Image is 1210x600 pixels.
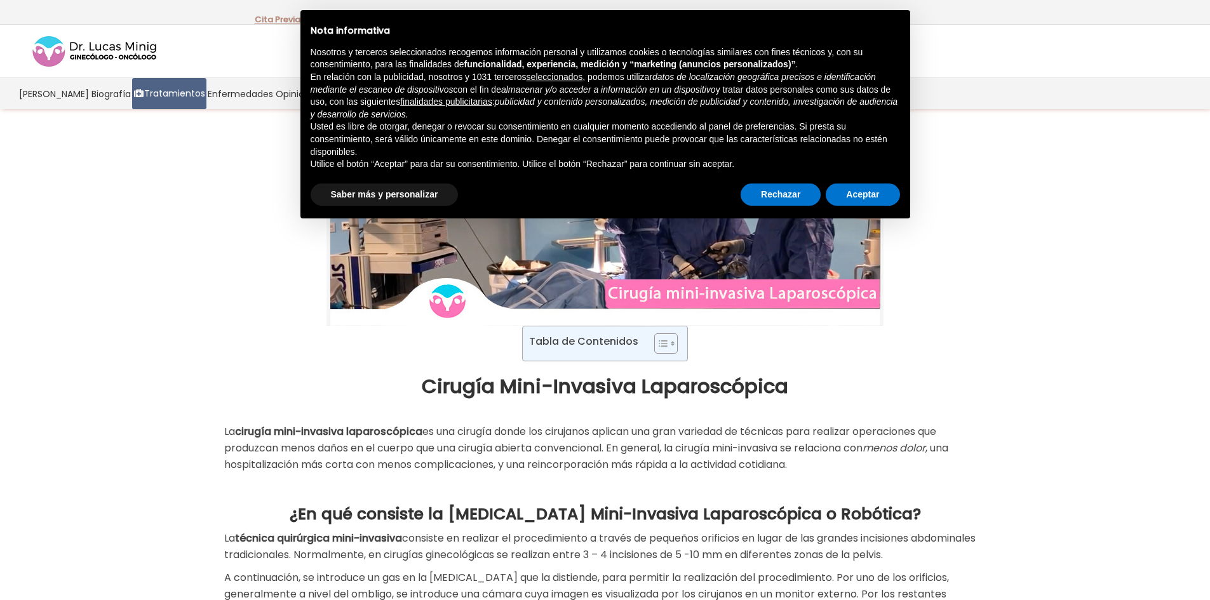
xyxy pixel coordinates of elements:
[132,78,206,109] a: Tratamientos
[311,97,898,119] em: publicidad y contenido personalizados, medición de publicidad y contenido, investigación de audie...
[19,86,89,101] span: [PERSON_NAME]
[645,333,675,354] a: Toggle Table of Content
[311,72,876,95] em: datos de localización geográfica precisos e identificación mediante el escaneo de dispositivos
[90,78,132,109] a: Biografía
[235,531,402,545] strong: técnica quirúrgica mini-invasiva
[311,158,900,171] p: Utilice el botón “Aceptar” para dar su consentimiento. Utilice el botón “Rechazar” para continuar...
[311,46,900,71] p: Nosotros y terceros seleccionados recogemos información personal y utilizamos cookies o tecnologí...
[91,86,131,101] span: Biografía
[501,84,716,95] em: almacenar y/o acceder a información en un dispositivo
[255,13,300,25] a: Cita Previa
[276,86,310,101] span: Opinión
[311,121,900,158] p: Usted es libre de otorgar, denegar o revocar su consentimiento en cualquier momento accediendo al...
[18,78,90,109] a: [PERSON_NAME]
[527,71,583,84] button: seleccionados
[311,183,459,206] button: Saber más y personalizar
[400,96,492,109] button: finalidades publicitarias
[422,372,788,400] strong: Cirugía Mini-Invasiva Laparoscópica
[290,503,921,525] strong: ¿En qué consiste la [MEDICAL_DATA] Mini-Invasiva Laparoscópica o Robótica?
[826,183,899,206] button: Aceptar
[464,59,796,69] strong: funcionalidad, experiencia, medición y “marketing (anuncios personalizados)”
[741,183,821,206] button: Rechazar
[863,441,925,455] em: menos dolor
[206,78,274,109] a: Enfermedades
[274,78,311,109] a: Opinión
[311,71,900,121] p: En relación con la publicidad, nosotros y 1031 terceros , podemos utilizar con el fin de y tratar...
[224,423,986,473] p: La es una cirugía donde los cirujanos aplican una gran variedad de técnicas para realizar operaci...
[224,530,986,563] p: La consiste en realizar el procedimiento a través de pequeños orificios en lugar de las grandes i...
[529,334,638,349] p: Tabla de Contenidos
[255,11,305,28] p: -
[235,424,422,439] strong: cirugía mini-invasiva laparoscópica
[208,86,273,101] span: Enfermedades
[311,25,900,36] h2: Nota informativa
[144,86,205,101] span: Tratamientos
